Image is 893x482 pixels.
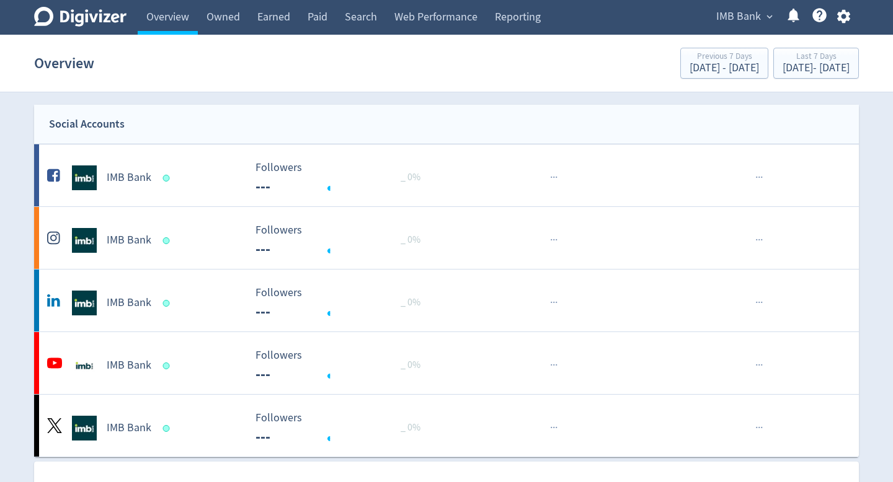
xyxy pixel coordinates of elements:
span: · [555,295,558,310]
div: Last 7 Days [783,52,850,63]
svg: Followers --- [249,412,435,445]
img: IMB Bank undefined [72,165,97,190]
h5: IMB Bank [107,358,151,373]
img: IMB Bank undefined [72,228,97,253]
span: · [760,232,763,248]
h5: IMB Bank [107,421,151,436]
span: · [555,357,558,373]
h1: Overview [34,43,94,83]
span: · [553,357,555,373]
span: _ 0% [401,234,420,246]
span: expand_more [764,11,775,22]
h5: IMB Bank [107,170,151,185]
span: · [553,295,555,310]
span: · [550,232,553,248]
span: · [758,357,760,373]
span: · [755,232,758,248]
span: · [555,420,558,436]
span: · [755,295,758,310]
span: · [553,170,555,185]
span: _ 0% [401,421,420,434]
span: · [550,420,553,436]
span: · [755,170,758,185]
span: · [553,420,555,436]
span: · [758,420,760,436]
a: IMB Bank undefinedIMB Bank Followers --- Followers --- _ 0%······ [34,144,859,206]
img: IMB Bank undefined [72,291,97,315]
span: · [555,232,558,248]
span: · [550,357,553,373]
a: IMB Bank undefinedIMB Bank Followers --- Followers --- _ 0%······ [34,269,859,331]
span: · [755,420,758,436]
a: IMB Bank undefinedIMB Bank Followers --- Followers --- _ 0%······ [34,395,859,457]
span: Data last synced: 1 Oct 2025, 2:02am (AEST) [163,175,174,182]
span: · [758,295,760,310]
span: · [555,170,558,185]
a: IMB Bank undefinedIMB Bank Followers --- Followers --- _ 0%······ [34,332,859,394]
button: Last 7 Days[DATE]- [DATE] [773,48,859,79]
img: IMB Bank undefined [72,353,97,378]
span: · [760,170,763,185]
span: Data last synced: 30 Sep 2025, 5:02pm (AEST) [163,425,174,432]
div: Social Accounts [49,115,125,133]
span: · [755,357,758,373]
img: IMB Bank undefined [72,416,97,440]
span: IMB Bank [716,7,761,27]
span: · [760,357,763,373]
h5: IMB Bank [107,233,151,248]
svg: Followers --- [249,287,435,320]
h5: IMB Bank [107,296,151,310]
button: Previous 7 Days[DATE] - [DATE] [680,48,768,79]
svg: Followers --- [249,224,435,257]
span: · [550,170,553,185]
span: Data last synced: 1 Oct 2025, 7:01am (AEST) [163,237,174,244]
span: _ 0% [401,359,420,371]
span: _ 0% [401,171,420,183]
span: · [553,232,555,248]
a: IMB Bank undefinedIMB Bank Followers --- Followers --- _ 0%······ [34,207,859,269]
svg: Followers --- [249,349,435,382]
span: · [758,232,760,248]
div: [DATE] - [DATE] [783,63,850,74]
button: IMB Bank [712,7,776,27]
span: · [760,295,763,310]
span: Data last synced: 1 Oct 2025, 12:01am (AEST) [163,300,174,307]
svg: Followers --- [249,162,435,195]
span: · [760,420,763,436]
span: · [758,170,760,185]
span: · [550,295,553,310]
span: _ 0% [401,296,420,309]
div: [DATE] - [DATE] [690,63,759,74]
div: Previous 7 Days [690,52,759,63]
span: Data last synced: 30 Sep 2025, 9:02pm (AEST) [163,362,174,369]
